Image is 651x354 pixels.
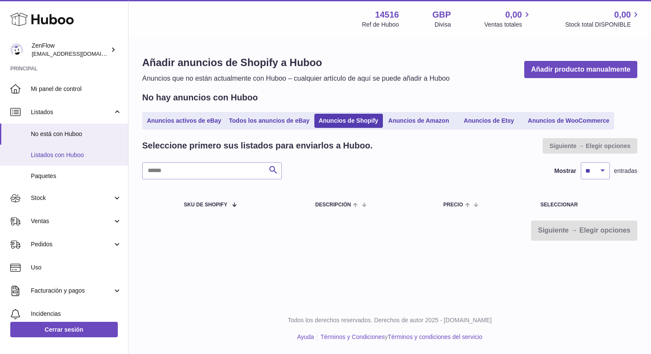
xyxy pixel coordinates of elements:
p: Anuncios que no están actualmente con Huboo – cualquier artículo de aquí se puede añadir a Huboo [142,74,450,83]
span: No está con Huboo [31,130,122,138]
span: Incidencias [31,310,122,318]
span: SKU de Shopify [184,202,227,208]
span: Uso [31,263,122,272]
span: [EMAIL_ADDRESS][DOMAIN_NAME] [32,50,126,57]
span: Facturación y pagos [31,287,113,295]
span: Pedidos [31,240,113,248]
span: Mi panel de control [31,85,122,93]
a: Anuncios de Amazon [385,114,453,128]
a: Añadir producto manualmente [524,61,637,79]
span: Stock total DISPONIBLE [565,21,641,29]
span: Precio [443,202,463,208]
img: logistica@zenflow.es [10,43,23,56]
span: Descripción [315,202,351,208]
a: Todos los anuncios de eBay [226,114,313,128]
div: Ref de Huboo [362,21,399,29]
strong: GBP [432,9,451,21]
span: entradas [614,167,637,175]
span: Listados con Huboo [31,151,122,159]
a: Términos y Condiciones [320,333,385,340]
span: Paquetes [31,172,122,180]
div: Divisa [435,21,451,29]
a: Términos y condiciones del servicio [388,333,482,340]
a: 0,00 Ventas totales [484,9,532,29]
h2: Seleccione primero sus listados para enviarlos a Huboo. [142,140,373,151]
span: Stock [31,194,113,202]
span: Listados [31,108,113,116]
span: Ventas totales [484,21,532,29]
span: Ventas [31,217,113,225]
strong: 14516 [375,9,399,21]
a: Anuncios de Etsy [455,114,523,128]
a: Anuncios de Shopify [314,114,383,128]
h1: Añadir anuncios de Shopify a Huboo [142,56,450,70]
label: Mostrar [554,167,576,175]
a: Ayuda [297,333,314,340]
p: Todos los derechos reservados. Derechos de autor 2025 - [DOMAIN_NAME] [135,316,644,324]
span: 0,00 [505,9,522,21]
a: Cerrar sesión [10,322,118,337]
li: y [317,333,482,341]
h2: No hay anuncios con Huboo [142,92,258,103]
div: Seleccionar [541,202,629,208]
span: 0,00 [614,9,631,21]
a: 0,00 Stock total DISPONIBLE [565,9,641,29]
a: Anuncios de WooCommerce [525,114,612,128]
div: ZenFlow [32,42,109,58]
a: Anuncios activos de eBay [144,114,224,128]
